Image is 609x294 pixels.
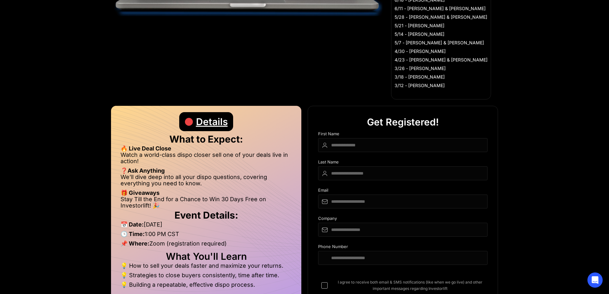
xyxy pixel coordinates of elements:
[121,145,171,152] strong: 🔥 Live Deal Close
[121,263,292,272] li: 💡 How to sell your deals faster and maximize your returns.
[121,221,292,231] li: [DATE]
[196,112,228,131] div: Details
[121,152,292,168] li: Watch a world-class dispo closer sell one of your deals live in action!
[121,189,160,196] strong: 🎁 Giveaways
[333,279,488,292] span: I agree to receive both email & SMS notifications (like when we go live) and other important mess...
[174,209,238,221] strong: Event Details:
[318,216,488,223] div: Company
[121,221,144,228] strong: 📅 Date:
[121,231,145,237] strong: 🕒 Time:
[367,112,439,131] div: Get Registered!
[121,240,149,247] strong: 📌 Where:
[121,240,292,250] li: Zoom (registration required)
[318,188,488,195] div: Email
[169,133,243,145] strong: What to Expect:
[121,282,292,288] li: 💡 Building a repeatable, effective dispo process.
[318,131,488,138] div: First Name
[121,253,292,259] h2: What You'll Learn
[121,231,292,240] li: 1:00 PM CST
[121,196,292,209] li: Stay Till the End for a Chance to Win 30 Days Free on Investorlift! 🎉
[121,167,165,174] strong: ❓Ask Anything
[318,160,488,166] div: Last Name
[587,272,603,288] div: Open Intercom Messenger
[318,244,488,251] div: Phone Number
[121,272,292,282] li: 💡 Strategies to close buyers consistently, time after time.
[121,174,292,190] li: We’ll dive deep into all your dispo questions, covering everything you need to know.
